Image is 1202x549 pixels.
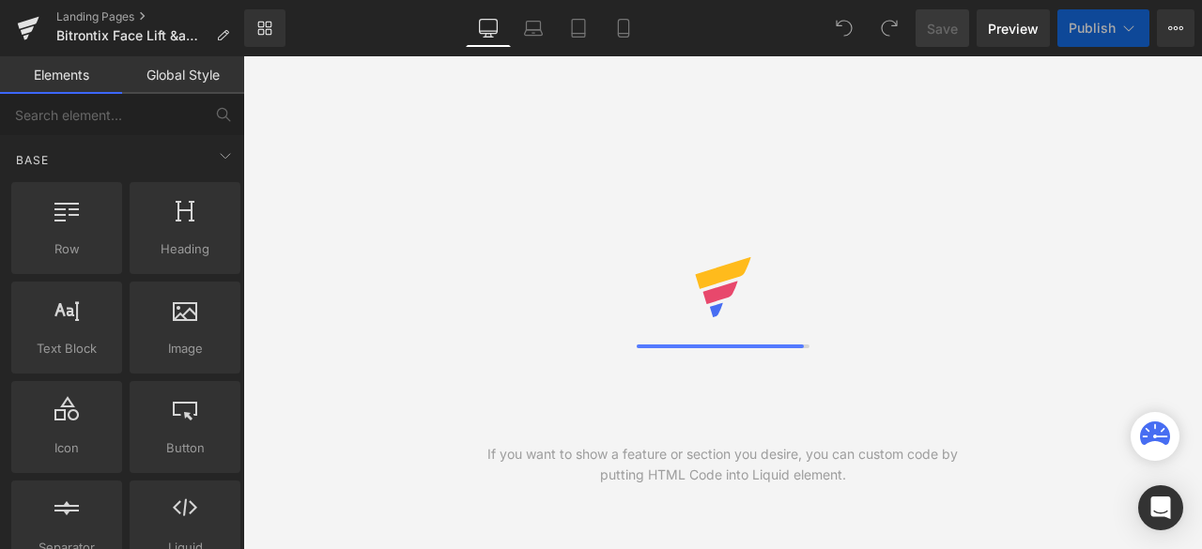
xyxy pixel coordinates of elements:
[1069,21,1116,36] span: Publish
[825,9,863,47] button: Undo
[871,9,908,47] button: Redo
[466,9,511,47] a: Desktop
[1057,9,1149,47] button: Publish
[14,151,51,169] span: Base
[135,339,235,358] span: Image
[927,19,958,38] span: Save
[1157,9,1194,47] button: More
[122,56,244,94] a: Global Style
[56,9,244,24] a: Landing Pages
[135,438,235,458] span: Button
[1138,485,1183,530] div: Open Intercom Messenger
[17,438,116,458] span: Icon
[56,28,208,43] span: Bitrontix Face Lift &amp; Glow (For Slimmer, Lifted &amp; Tighter&nbsp;Face)
[17,339,116,358] span: Text Block
[511,9,556,47] a: Laptop
[556,9,601,47] a: Tablet
[244,9,285,47] a: New Library
[17,239,116,259] span: Row
[601,9,646,47] a: Mobile
[483,444,963,485] div: If you want to show a feature or section you desire, you can custom code by putting HTML Code int...
[988,19,1039,38] span: Preview
[977,9,1050,47] a: Preview
[135,239,235,259] span: Heading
